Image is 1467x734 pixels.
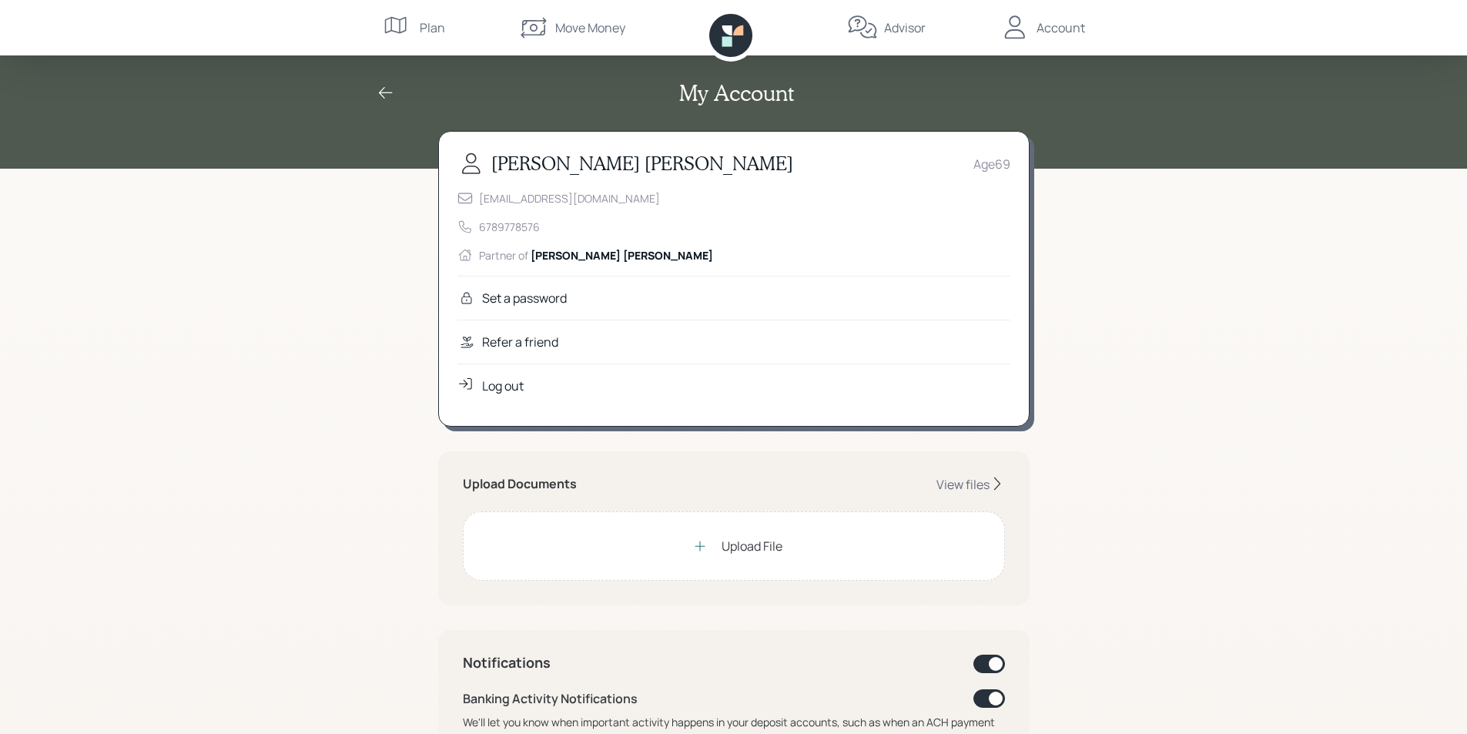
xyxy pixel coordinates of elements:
[420,18,445,37] div: Plan
[479,247,713,263] div: Partner of
[482,289,567,307] div: Set a password
[973,155,1010,173] div: Age 69
[479,219,540,235] div: 6789778576
[936,476,990,493] div: View files
[482,333,558,351] div: Refer a friend
[479,190,660,206] div: [EMAIL_ADDRESS][DOMAIN_NAME]
[531,248,713,263] span: [PERSON_NAME] [PERSON_NAME]
[884,18,926,37] div: Advisor
[722,537,782,555] div: Upload File
[463,689,638,708] div: Banking Activity Notifications
[482,377,524,395] div: Log out
[463,655,551,672] h4: Notifications
[1037,18,1085,37] div: Account
[491,152,793,175] h3: [PERSON_NAME] [PERSON_NAME]
[679,80,794,106] h2: My Account
[555,18,625,37] div: Move Money
[463,477,577,491] h5: Upload Documents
